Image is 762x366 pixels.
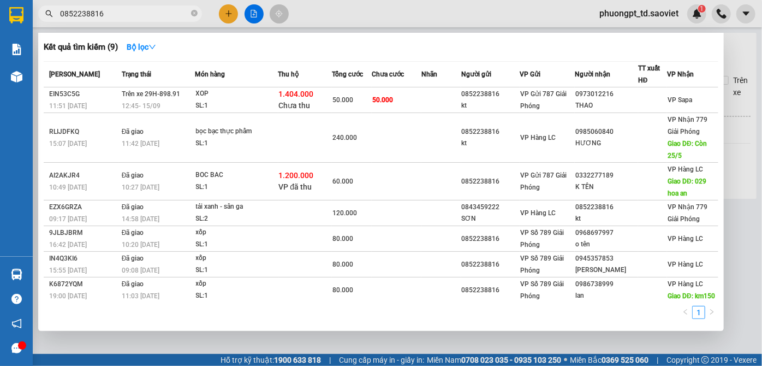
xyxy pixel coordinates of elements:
[11,318,22,329] span: notification
[122,128,144,135] span: Đã giao
[705,306,718,319] li: Next Page
[575,279,638,290] div: 0986738999
[421,70,437,78] span: Nhãn
[122,241,159,249] span: 10:20 [DATE]
[49,184,87,191] span: 10:49 [DATE]
[709,309,715,315] span: right
[11,269,22,280] img: warehouse-icon
[45,10,53,17] span: search
[575,213,638,225] div: kt
[668,166,703,173] span: VP Hàng LC
[49,267,87,274] span: 15:55 [DATE]
[575,181,638,193] div: K TÊN
[122,172,144,179] span: Đã giao
[122,292,159,300] span: 11:03 [DATE]
[196,138,278,150] div: SL: 1
[49,126,118,138] div: RLIJDFKQ
[332,261,353,268] span: 80.000
[332,235,353,243] span: 80.000
[49,279,118,290] div: K6872YQM
[49,88,118,100] div: EIN53C5G
[279,171,314,180] span: 1.200.000
[575,202,638,213] div: 0852238816
[279,182,312,191] span: VP đã thu
[462,176,519,187] div: 0852238816
[332,178,353,185] span: 60.000
[520,172,567,191] span: VP Gửi 787 Giải Phóng
[692,306,705,319] li: 1
[520,229,564,249] span: VP Số 789 Giải Phóng
[462,233,519,245] div: 0852238816
[520,255,564,274] span: VP Số 789 Giải Phóng
[575,170,638,181] div: 0332277189
[668,178,706,197] span: Giao DĐ: 029 hoa an
[575,290,638,302] div: lan
[668,116,707,135] span: VP Nhận 779 Giải Phóng
[44,42,118,53] h3: Kết quả tìm kiếm ( 9 )
[575,126,638,138] div: 0985060840
[49,215,87,223] span: 09:17 [DATE]
[11,294,22,304] span: question-circle
[49,241,87,249] span: 16:42 [DATE]
[520,134,556,141] span: VP Hàng LC
[122,215,159,223] span: 14:58 [DATE]
[49,140,87,147] span: 15:07 [DATE]
[461,70,491,78] span: Người gửi
[372,70,404,78] span: Chưa cước
[122,102,160,110] span: 12:45 - 15/09
[668,203,707,223] span: VP Nhận 779 Giải Phóng
[122,184,159,191] span: 10:27 [DATE]
[332,96,353,104] span: 50.000
[196,88,278,100] div: XOP
[49,102,87,110] span: 11:51 [DATE]
[191,9,198,19] span: close-circle
[196,290,278,302] div: SL: 1
[462,88,519,100] div: 0852238816
[668,140,707,160] span: Giao DĐ: Còn 25/5
[575,253,638,264] div: 0945357853
[278,70,299,78] span: Thu hộ
[279,101,311,110] span: Chưa thu
[520,70,540,78] span: VP Gửi
[705,306,718,319] button: right
[122,255,144,262] span: Đã giao
[679,306,692,319] button: left
[196,181,278,193] div: SL: 1
[49,227,118,239] div: 9JLBJBRM
[462,126,519,138] div: 0852238816
[196,169,278,181] div: BOC BAC
[575,70,610,78] span: Người nhận
[668,235,703,243] span: VP Hàng LC
[122,70,151,78] span: Trạng thái
[575,100,638,111] div: THAO
[196,201,278,213] div: tải xanh - sân ga
[49,170,118,181] div: AI2AKJR4
[196,278,278,290] div: xốp
[575,138,638,149] div: HƯƠNG
[49,253,118,264] div: IN4Q3KI6
[49,292,87,300] span: 19:00 [DATE]
[196,239,278,251] div: SL: 1
[11,44,22,55] img: solution-icon
[679,306,692,319] li: Previous Page
[196,227,278,239] div: xốp
[575,88,638,100] div: 0973012216
[122,90,180,98] span: Trên xe 29H-898.91
[49,202,118,213] div: EZX6GRZA
[196,213,278,225] div: SL: 2
[279,90,314,98] span: 1.404.000
[332,286,353,294] span: 80.000
[11,343,22,353] span: message
[332,209,357,217] span: 120.000
[60,8,189,20] input: Tìm tên, số ĐT hoặc mã đơn
[462,100,519,111] div: kt
[668,292,715,300] span: Giao DĐ: km150
[332,134,357,141] span: 240.000
[668,280,703,288] span: VP Hàng LC
[9,7,23,23] img: logo-vxr
[462,213,519,225] div: SƠN
[462,259,519,270] div: 0852238816
[191,10,198,16] span: close-circle
[196,252,278,264] div: xốp
[667,70,694,78] span: VP Nhận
